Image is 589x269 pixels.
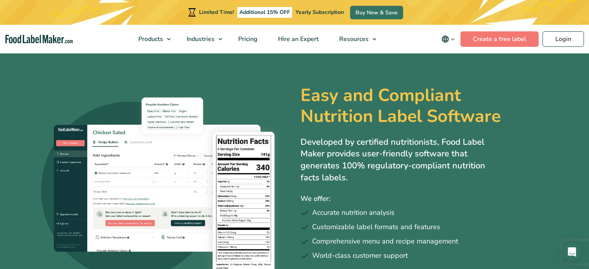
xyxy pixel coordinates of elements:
[184,35,215,43] span: Industries
[312,236,458,247] span: Comprehensive menu and recipe management
[312,222,440,232] span: Customizable label formats and features
[337,35,369,43] span: Resources
[543,31,584,47] a: Login
[563,243,581,261] div: Open Intercom Messenger
[228,25,266,53] a: Pricing
[301,193,548,204] p: We offer:
[312,207,395,218] span: Accurate nutrition analysis
[236,35,258,43] span: Pricing
[276,35,319,43] span: Hire an Expert
[301,136,502,184] p: Developed by certified nutritionists, Food Label Maker provides user-friendly software that gener...
[177,25,226,53] a: Industries
[295,9,344,16] span: Yearly Subscription
[268,25,327,53] a: Hire an Expert
[199,9,234,16] span: Limited Time!
[329,25,380,53] a: Resources
[136,35,164,43] span: Products
[237,7,292,18] span: Additional 15% OFF
[301,85,531,127] h1: Easy and Compliant Nutrition Label Software
[350,6,403,19] a: Buy Now & Save
[460,31,539,47] a: Create a free label
[128,25,175,53] a: Products
[312,250,408,261] span: World-class customer support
